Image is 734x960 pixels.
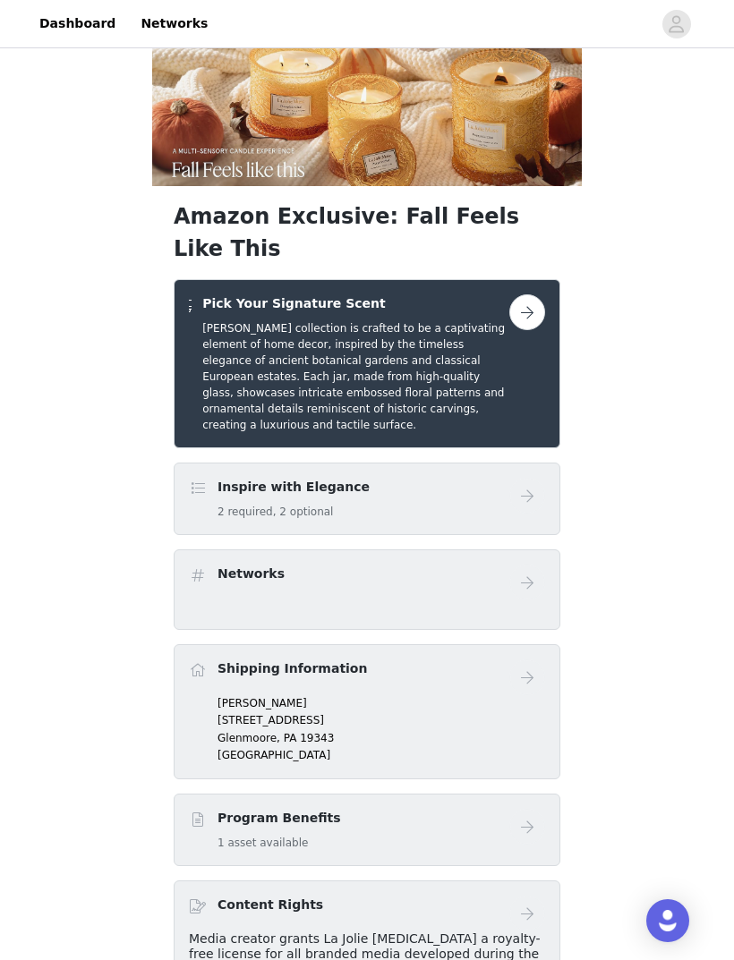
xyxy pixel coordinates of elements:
h4: Networks [218,565,285,583]
h4: Shipping Information [218,659,367,678]
div: Pick Your Signature Scent [174,279,560,448]
h4: Inspire with Elegance [218,478,370,497]
img: campaign image [152,11,582,186]
span: 19343 [300,732,334,744]
h1: Amazon Exclusive: Fall Feels Like This [174,200,560,265]
div: avatar [668,10,685,38]
div: Open Intercom Messenger [646,899,689,942]
span: PA [284,732,297,744]
div: Inspire with Elegance [174,463,560,535]
p: [PERSON_NAME] [218,695,545,711]
a: Networks [130,4,218,44]
h5: [PERSON_NAME] collection is crafted to be a captivating element of home decor, inspired by the ti... [202,320,509,433]
h4: Pick Your Signature Scent [202,294,509,313]
span: Glenmoore, [218,732,280,744]
div: Shipping Information [174,644,560,779]
p: [GEOGRAPHIC_DATA] [218,747,545,763]
a: Dashboard [29,4,126,44]
div: Networks [174,549,560,630]
h5: 2 required, 2 optional [218,504,370,520]
p: [STREET_ADDRESS] [218,712,545,728]
h5: 1 asset available [218,835,341,851]
div: Program Benefits [174,794,560,866]
h4: Content Rights [218,896,323,914]
h4: Program Benefits [218,809,341,828]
